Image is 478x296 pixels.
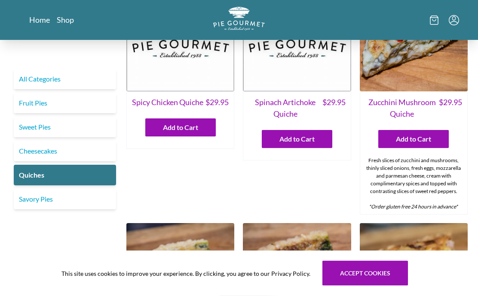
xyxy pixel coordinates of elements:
button: Add to Cart [145,119,216,137]
a: Logo [213,7,265,33]
a: Cheesecakes [14,141,116,161]
em: *Order gluten free 24 hours in advance* [369,204,458,210]
a: Quiches [14,165,116,185]
span: $ 29.95 [205,97,229,109]
a: Shop [57,15,74,25]
span: This site uses cookies to improve your experience. By clicking, you agree to our Privacy Policy. [61,269,310,278]
span: $ 29.95 [439,97,462,120]
a: All Categories [14,69,116,89]
div: Fresh slices of zucchini and mushrooms, thinly sliced onions, fresh eggs, mozzarella and parmesan... [360,154,467,214]
a: Savory Pies [14,189,116,209]
a: Home [29,15,50,25]
span: Add to Cart [279,134,315,145]
a: Fruit Pies [14,93,116,113]
span: Spicy Chicken Quiche [132,97,203,109]
a: Sweet Pies [14,117,116,137]
button: Accept cookies [322,261,408,286]
span: Zucchini Mushroom Quiche [365,97,439,120]
button: Add to Cart [378,130,449,148]
span: Add to Cart [163,123,198,133]
span: $ 29.95 [322,97,346,120]
span: Spinach Artichoke Quiche [248,97,322,120]
img: logo [213,7,265,30]
span: Add to Cart [396,134,431,145]
button: Menu [449,15,459,25]
button: Add to Cart [262,130,332,148]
